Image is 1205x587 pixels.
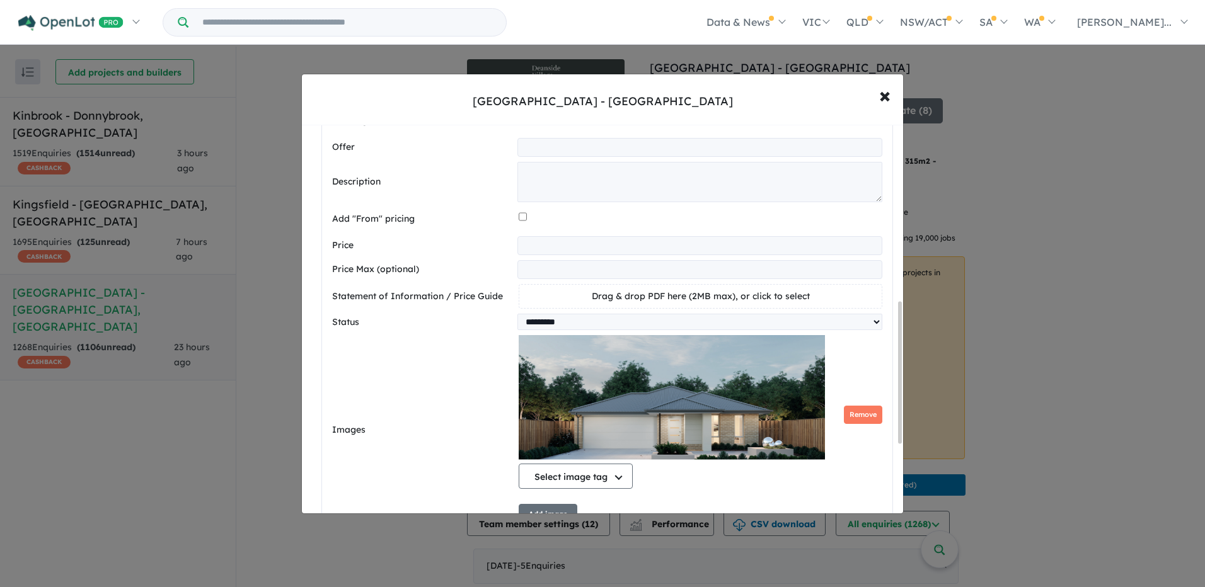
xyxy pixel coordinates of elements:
label: Price Max (optional) [332,262,512,277]
label: Statement of Information / Price Guide [332,289,514,304]
label: Add "From" pricing [332,212,514,227]
input: Try estate name, suburb, builder or developer [191,9,504,36]
img: HxVsVb7qX8ScAAAAAElFTkSuQmCC [519,335,825,461]
label: Price [332,238,512,253]
button: Remove [844,406,882,424]
span: Drag & drop PDF here (2MB max), or click to select [592,290,810,302]
span: × [879,81,891,108]
label: Status [332,315,512,330]
div: [GEOGRAPHIC_DATA] - [GEOGRAPHIC_DATA] [473,93,733,110]
label: Offer [332,140,512,155]
button: Select image tag [519,464,633,489]
span: [PERSON_NAME]... [1077,16,1172,28]
button: Add image [519,504,577,525]
label: Images [332,423,514,438]
label: Description [332,174,512,190]
img: Openlot PRO Logo White [18,15,124,31]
